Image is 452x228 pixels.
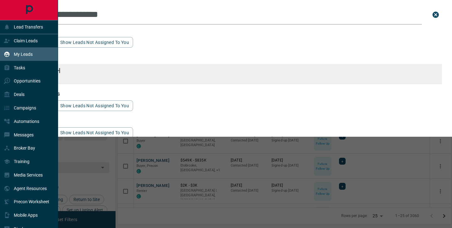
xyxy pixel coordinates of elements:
[56,37,133,48] button: show leads not assigned to you
[24,28,442,33] h3: name matches
[24,55,442,60] h3: email matches
[429,8,442,21] button: close search bar
[24,119,442,124] h3: id matches
[56,100,133,111] button: show leads not assigned to you
[24,92,442,97] h3: phone matches
[56,127,133,138] button: show leads not assigned to you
